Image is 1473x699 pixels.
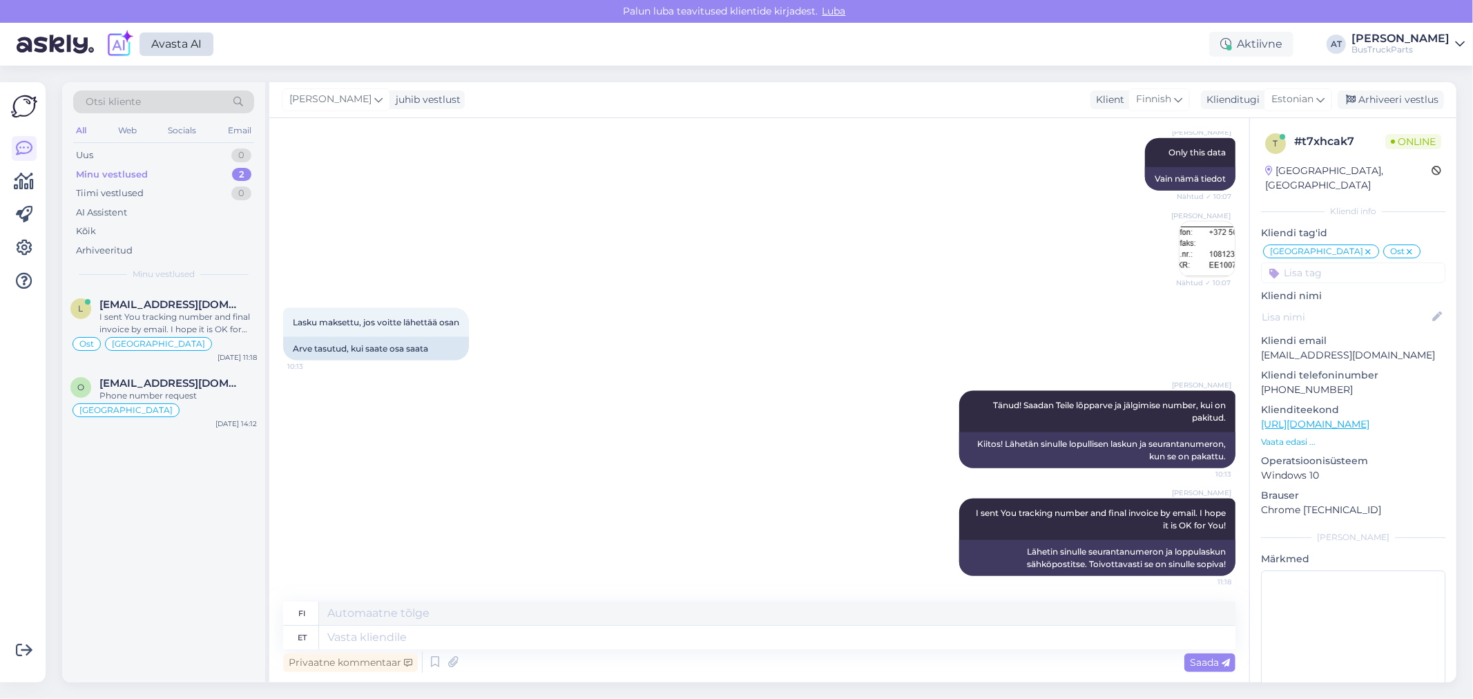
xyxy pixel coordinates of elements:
[287,361,339,372] span: 10:13
[959,432,1235,468] div: Kiitos! Lähetän sinulle lopullisen laskun ja seurantanumeron, kun se on pakattu.
[283,653,418,672] div: Privaatne kommentaar
[289,92,372,107] span: [PERSON_NAME]
[105,30,134,59] img: explore-ai
[1261,403,1445,417] p: Klienditeekond
[79,303,84,314] span: l
[1262,309,1429,325] input: Lisa nimi
[1261,552,1445,566] p: Märkmed
[1261,454,1445,468] p: Operatsioonisüsteem
[1273,138,1278,149] span: t
[1261,531,1445,544] div: [PERSON_NAME]
[293,317,459,327] span: Lasku maksettu, jos voitte lähettää osan
[1351,33,1450,44] div: [PERSON_NAME]
[99,377,243,390] span: Officina2@datrading.it
[1338,90,1444,109] div: Arhiveeri vestlus
[77,382,84,392] span: O
[232,168,251,182] div: 2
[1201,93,1260,107] div: Klienditugi
[1176,278,1231,288] span: Nähtud ✓ 10:07
[1261,205,1445,218] div: Kliendi info
[1261,262,1445,283] input: Lisa tag
[76,244,133,258] div: Arhiveeritud
[1190,656,1230,669] span: Saada
[1136,92,1171,107] span: Finnish
[11,93,37,119] img: Askly Logo
[1261,418,1369,430] a: [URL][DOMAIN_NAME]
[299,602,306,625] div: fi
[1145,167,1235,191] div: Vain nämä tiedot
[86,95,141,109] span: Otsi kliente
[1385,134,1441,149] span: Online
[1270,247,1363,256] span: [GEOGRAPHIC_DATA]
[76,149,93,162] div: Uus
[1390,247,1405,256] span: Ost
[298,626,307,649] div: et
[1209,32,1293,57] div: Aktiivne
[112,340,205,348] span: [GEOGRAPHIC_DATA]
[99,390,257,402] div: Phone number request
[215,419,257,429] div: [DATE] 14:12
[1177,191,1231,202] span: Nähtud ✓ 10:07
[993,400,1228,423] span: Tänud! Saadan Teile lõpparve ja jälgimise number, kui on pakitud.
[1261,348,1445,363] p: [EMAIL_ADDRESS][DOMAIN_NAME]
[231,149,251,162] div: 0
[1180,222,1235,277] img: Attachment
[1327,35,1346,54] div: AT
[283,337,469,361] div: Arve tasutud, kui saate osa saata
[1351,44,1450,55] div: BusTruckParts
[1351,33,1465,55] a: [PERSON_NAME]BusTruckParts
[76,186,144,200] div: Tiimi vestlused
[133,268,195,280] span: Minu vestlused
[1172,488,1231,498] span: [PERSON_NAME]
[1180,577,1231,587] span: 11:18
[99,311,257,336] div: I sent You tracking number and final invoice by email. I hope it is OK for You!
[390,93,461,107] div: juhib vestlust
[1168,147,1226,157] span: Only this data
[1090,93,1124,107] div: Klient
[1171,211,1231,221] span: [PERSON_NAME]
[1261,488,1445,503] p: Brauser
[1261,436,1445,448] p: Vaata edasi ...
[79,340,94,348] span: Ost
[79,406,173,414] span: [GEOGRAPHIC_DATA]
[1261,226,1445,240] p: Kliendi tag'id
[225,122,254,140] div: Email
[218,352,257,363] div: [DATE] 11:18
[1172,127,1231,137] span: [PERSON_NAME]
[1261,289,1445,303] p: Kliendi nimi
[1261,334,1445,348] p: Kliendi email
[73,122,89,140] div: All
[1261,503,1445,517] p: Chrome [TECHNICAL_ID]
[139,32,213,56] a: Avasta AI
[1265,164,1432,193] div: [GEOGRAPHIC_DATA], [GEOGRAPHIC_DATA]
[1261,383,1445,397] p: [PHONE_NUMBER]
[818,5,850,17] span: Luba
[959,540,1235,576] div: Lähetin sinulle seurantanumeron ja loppulaskun sähköpostitse. Toivottavasti se on sinulle sopiva!
[976,508,1228,530] span: I sent You tracking number and final invoice by email. I hope it is OK for You!
[231,186,251,200] div: 0
[99,298,243,311] span: lahden.autotekniikka@gmail.com
[165,122,199,140] div: Socials
[1172,380,1231,390] span: [PERSON_NAME]
[1271,92,1313,107] span: Estonian
[1180,469,1231,479] span: 10:13
[115,122,139,140] div: Web
[1261,368,1445,383] p: Kliendi telefoninumber
[76,206,127,220] div: AI Assistent
[76,168,148,182] div: Minu vestlused
[1294,133,1385,150] div: # t7xhcak7
[76,224,96,238] div: Kõik
[1261,468,1445,483] p: Windows 10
